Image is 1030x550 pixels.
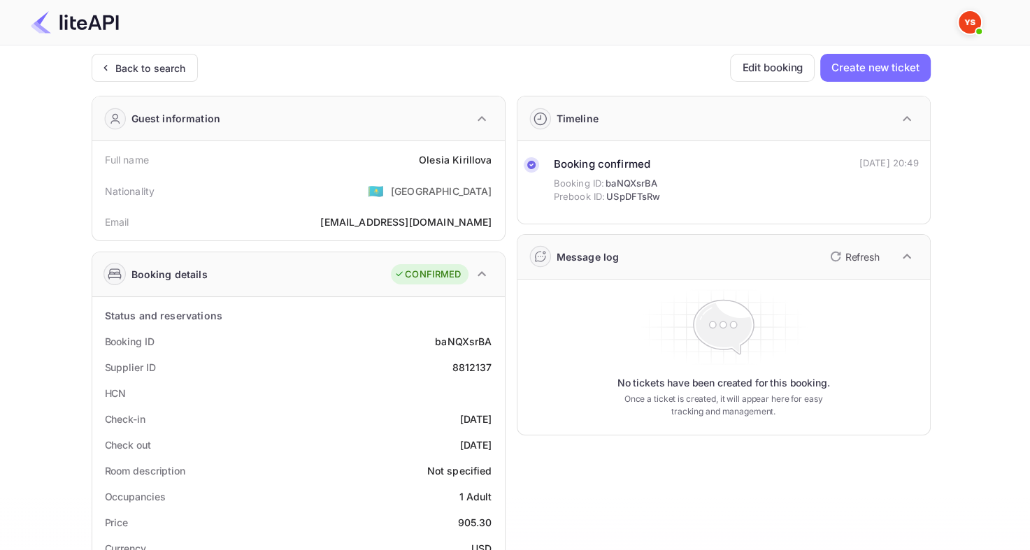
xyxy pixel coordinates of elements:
[554,190,606,204] span: Prebook ID:
[959,11,981,34] img: Yandex Support
[557,111,599,126] div: Timeline
[460,412,492,426] div: [DATE]
[554,157,661,173] div: Booking confirmed
[452,360,492,375] div: 8812137
[105,386,127,400] div: HCN
[554,177,605,191] span: Booking ID:
[730,54,815,82] button: Edit booking
[391,184,492,198] div: [GEOGRAPHIC_DATA]
[105,215,129,229] div: Email
[320,215,492,229] div: [EMAIL_ADDRESS][DOMAIN_NAME]
[427,463,492,478] div: Not specified
[845,249,880,264] p: Refresh
[822,245,885,268] button: Refresh
[105,489,166,504] div: Occupancies
[617,376,830,390] p: No tickets have been created for this booking.
[459,489,492,504] div: 1 Adult
[131,267,208,282] div: Booking details
[131,111,221,126] div: Guest information
[105,515,129,530] div: Price
[613,393,834,418] p: Once a ticket is created, it will appear here for easy tracking and management.
[419,152,492,167] div: Olesia Kirillova
[105,412,145,426] div: Check-in
[105,463,185,478] div: Room description
[394,268,461,282] div: CONFIRMED
[105,360,156,375] div: Supplier ID
[460,437,492,452] div: [DATE]
[820,54,930,82] button: Create new ticket
[859,157,919,171] div: [DATE] 20:49
[105,152,149,167] div: Full name
[105,184,155,198] div: Nationality
[115,61,186,75] div: Back to search
[105,334,155,349] div: Booking ID
[606,190,660,204] span: USpDFTsRw
[606,177,657,191] span: baNQXsrBA
[105,437,151,452] div: Check out
[435,334,492,349] div: baNQXsrBA
[458,515,492,530] div: 905.30
[105,308,222,323] div: Status and reservations
[31,11,119,34] img: LiteAPI Logo
[368,178,384,203] span: United States
[557,249,620,264] div: Message log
